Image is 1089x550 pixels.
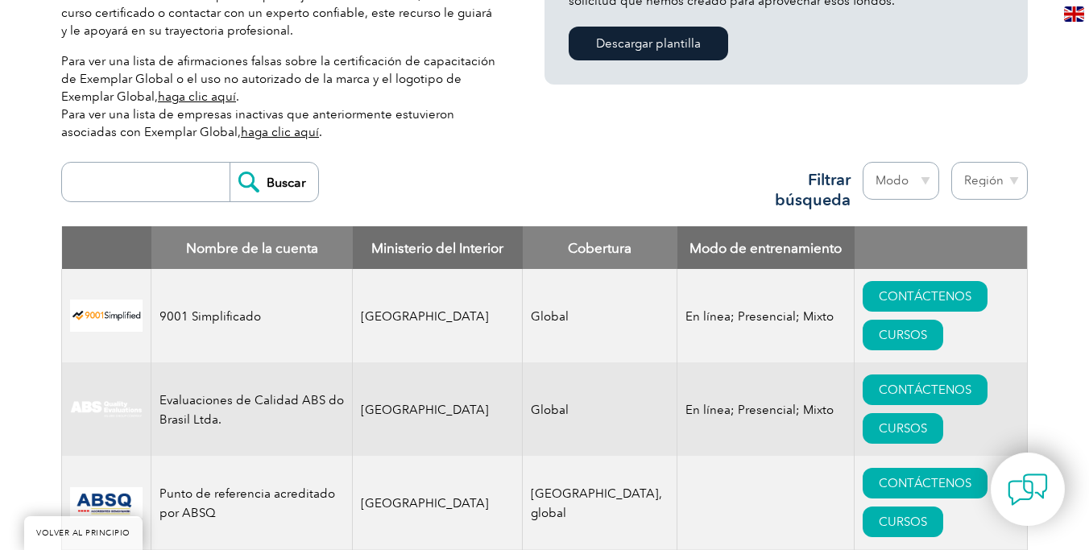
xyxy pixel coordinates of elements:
th: Ministerio del Interior: activar para ordenar columnas en orden ascendente [353,226,523,269]
font: Descargar plantilla [596,36,701,51]
a: haga clic aquí [241,125,319,139]
font: [GEOGRAPHIC_DATA] [361,309,489,324]
a: CURSOS [863,507,943,537]
a: CURSOS [863,413,943,444]
a: CONTÁCTENOS [863,281,988,312]
font: . [319,125,322,139]
input: Buscar [230,163,318,201]
font: CONTÁCTENOS [879,476,971,490]
font: Nombre de la cuenta [186,240,318,256]
a: CURSOS [863,320,943,350]
a: CONTÁCTENOS [863,468,988,498]
img: c92924ac-d9bc-ea11-a814-000d3a79823d-logo.jpg [70,400,143,418]
font: [GEOGRAPHIC_DATA], global [531,486,662,520]
font: Evaluaciones de Calidad ABS do Brasil Ltda. [159,393,344,427]
font: CURSOS [879,328,927,342]
font: Filtrar búsqueda [775,170,851,209]
a: CONTÁCTENOS [863,374,988,405]
font: CURSOS [879,515,927,529]
font: CURSOS [879,421,927,436]
img: cc24547b-a6e0-e911-a812-000d3a795b83-logo.png [70,487,143,518]
font: CONTÁCTENOS [879,383,971,397]
th: Cobertura: activar para ordenar la columna en orden ascendente [523,226,677,269]
font: Ministerio del Interior [371,240,503,256]
font: En línea; Presencial; Mixto [685,309,834,324]
font: [GEOGRAPHIC_DATA] [361,496,489,511]
img: contact-chat.png [1008,469,1048,510]
th: : activar para ordenar la columna en orden ascendente [855,226,1028,269]
font: Modo de entrenamiento [689,240,842,256]
font: . [236,89,239,104]
font: Para ver una lista de empresas inactivas que anteriormente estuvieron asociadas con Exemplar Global, [61,107,454,139]
font: 9001 Simplificado [159,309,261,324]
img: 37c9c059-616f-eb11-a812-002248153038-logo.png [70,300,143,333]
font: Global [531,309,569,324]
a: Descargar plantilla [569,27,728,60]
font: Global [531,403,569,417]
font: Para ver una lista de afirmaciones falsas sobre la certificación de capacitación de Exemplar Glob... [61,54,495,104]
font: Punto de referencia acreditado por ABSQ [159,486,335,520]
a: haga clic aquí [158,89,236,104]
img: en [1064,6,1084,22]
font: Cobertura [568,240,631,256]
font: En línea; Presencial; Mixto [685,403,834,417]
th: Modo de Entrenamiento: activar para ordenar la columna de forma ascendente [677,226,855,269]
a: VOLVER AL PRINCIPIO [24,516,143,550]
font: VOLVER AL PRINCIPIO [36,528,130,538]
th: Nombre de la cuenta: activar para ordenar la columna en sentido descendente [151,226,353,269]
font: CONTÁCTENOS [879,289,971,304]
font: [GEOGRAPHIC_DATA] [361,403,489,417]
